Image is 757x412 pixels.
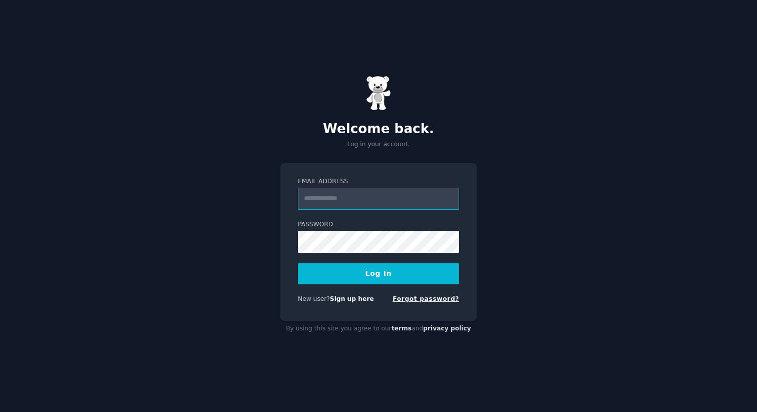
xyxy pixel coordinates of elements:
[298,263,459,284] button: Log In
[366,76,391,111] img: Gummy Bear
[298,220,459,229] label: Password
[423,325,471,332] a: privacy policy
[330,295,374,302] a: Sign up here
[280,140,477,149] p: Log in your account.
[298,295,330,302] span: New user?
[280,121,477,137] h2: Welcome back.
[392,325,412,332] a: terms
[298,177,459,186] label: Email Address
[393,295,459,302] a: Forgot password?
[280,321,477,337] div: By using this site you agree to our and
